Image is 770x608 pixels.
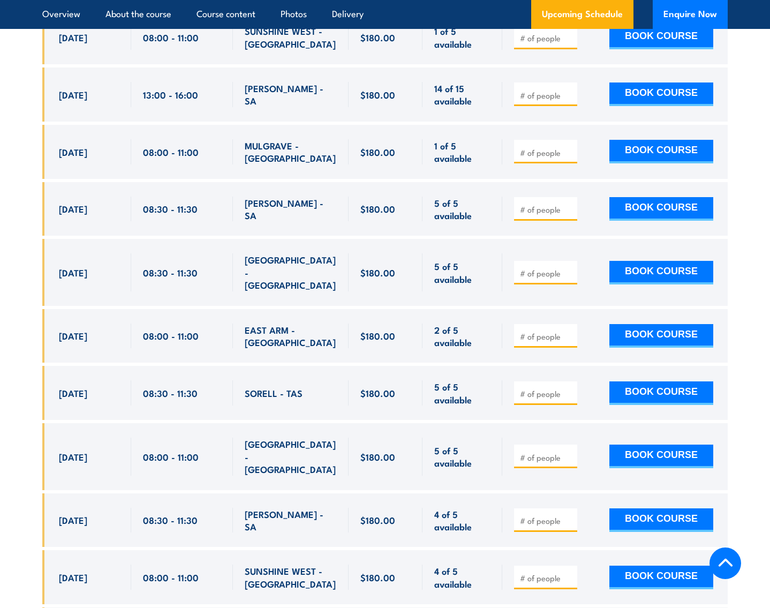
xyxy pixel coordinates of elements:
[143,266,198,279] span: 08:30 - 11:30
[143,202,198,215] span: 08:30 - 11:30
[59,31,87,43] span: [DATE]
[360,88,395,101] span: $180.00
[609,381,713,405] button: BOOK COURSE
[245,197,337,222] span: [PERSON_NAME] - SA
[360,571,395,583] span: $180.00
[434,139,490,164] span: 1 of 5 available
[360,31,395,43] span: $180.00
[434,565,490,590] span: 4 of 5 available
[59,202,87,215] span: [DATE]
[360,146,395,158] span: $180.00
[520,33,573,43] input: # of people
[434,444,490,469] span: 5 of 5 available
[609,508,713,532] button: BOOK COURSE
[609,140,713,163] button: BOOK COURSE
[143,329,199,342] span: 08:00 - 11:00
[520,388,573,399] input: # of people
[434,380,490,406] span: 5 of 5 available
[59,571,87,583] span: [DATE]
[59,146,87,158] span: [DATE]
[520,452,573,463] input: # of people
[609,197,713,221] button: BOOK COURSE
[609,26,713,49] button: BOOK COURSE
[609,261,713,284] button: BOOK COURSE
[59,329,87,342] span: [DATE]
[245,565,337,590] span: SUNSHINE WEST - [GEOGRAPHIC_DATA]
[59,387,87,399] span: [DATE]
[360,514,395,526] span: $180.00
[245,253,337,291] span: [GEOGRAPHIC_DATA] - [GEOGRAPHIC_DATA]
[245,139,337,164] span: MULGRAVE - [GEOGRAPHIC_DATA]
[143,31,199,43] span: 08:00 - 11:00
[245,25,337,50] span: SUNSHINE WEST - [GEOGRAPHIC_DATA]
[360,266,395,279] span: $180.00
[520,90,573,101] input: # of people
[520,268,573,279] input: # of people
[520,147,573,158] input: # of people
[245,324,337,349] span: EAST ARM - [GEOGRAPHIC_DATA]
[520,515,573,526] input: # of people
[434,324,490,349] span: 2 of 5 available
[520,204,573,215] input: # of people
[360,202,395,215] span: $180.00
[434,197,490,222] span: 5 of 5 available
[609,324,713,348] button: BOOK COURSE
[59,514,87,526] span: [DATE]
[520,331,573,342] input: # of people
[143,387,198,399] span: 08:30 - 11:30
[143,514,198,526] span: 08:30 - 11:30
[609,82,713,106] button: BOOK COURSE
[434,508,490,533] span: 4 of 5 available
[434,260,490,285] span: 5 of 5 available
[245,387,303,399] span: SORELL - TAS
[434,82,490,107] span: 14 of 15 available
[360,451,395,463] span: $180.00
[360,329,395,342] span: $180.00
[609,566,713,589] button: BOOK COURSE
[360,387,395,399] span: $180.00
[143,571,199,583] span: 08:00 - 11:00
[143,451,199,463] span: 08:00 - 11:00
[434,25,490,50] span: 1 of 5 available
[59,88,87,101] span: [DATE]
[143,146,199,158] span: 08:00 - 11:00
[143,88,198,101] span: 13:00 - 16:00
[245,508,337,533] span: [PERSON_NAME] - SA
[245,82,337,107] span: [PERSON_NAME] - SA
[520,573,573,583] input: # of people
[245,438,337,475] span: [GEOGRAPHIC_DATA] - [GEOGRAPHIC_DATA]
[609,445,713,468] button: BOOK COURSE
[59,266,87,279] span: [DATE]
[59,451,87,463] span: [DATE]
